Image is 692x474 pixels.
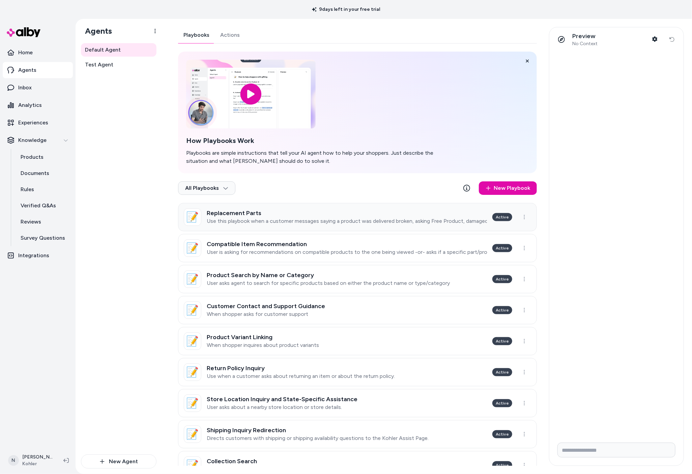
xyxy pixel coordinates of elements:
[4,450,58,471] button: N[PERSON_NAME]Kohler
[18,84,32,92] p: Inbox
[207,311,325,318] p: When shopper asks for customer support
[18,251,49,260] p: Integrations
[207,303,325,309] h3: Customer Contact and Support Guidance
[178,420,537,448] a: 📝Shipping Inquiry RedirectionDirects customers with shipping or shipping availability questions t...
[3,97,73,113] a: Analytics
[492,213,512,221] div: Active
[207,435,429,442] p: Directs customers with shipping or shipping availability questions to the Kohler Assist Page.
[492,306,512,314] div: Active
[14,230,73,246] a: Survey Questions
[185,185,228,191] span: All Playbooks
[492,461,512,469] div: Active
[207,334,319,340] h3: Product Variant Linking
[186,137,445,145] h2: How Playbooks Work
[184,363,201,381] div: 📝
[21,218,41,226] p: Reviews
[3,62,73,78] a: Agents
[14,214,73,230] a: Reviews
[207,249,487,256] p: User is asking for recommendations on compatible products to the one being viewed -or- asks if a ...
[3,45,73,61] a: Home
[207,210,487,216] h3: Replacement Parts
[21,169,49,177] p: Documents
[18,119,48,127] p: Experiences
[184,456,201,474] div: 📝
[184,270,201,288] div: 📝
[215,27,245,43] a: Actions
[21,185,34,194] p: Rules
[178,389,537,417] a: 📝Store Location Inquiry and State-Specific AssistanceUser asks about a nearby store location or s...
[207,396,357,403] h3: Store Location Inquiry and State-Specific Assistance
[14,149,73,165] a: Products
[3,115,73,131] a: Experiences
[492,244,512,252] div: Active
[81,43,156,57] a: Default Agent
[85,46,121,54] span: Default Agent
[22,454,53,461] p: [PERSON_NAME]
[184,301,201,319] div: 📝
[207,427,429,434] h3: Shipping Inquiry Redirection
[21,202,56,210] p: Verified Q&As
[178,203,537,231] a: 📝Replacement PartsUse this playbook when a customer messages saying a product was delivered broke...
[81,454,156,469] button: New Agent
[207,458,333,465] h3: Collection Search
[7,27,40,37] img: alby Logo
[184,208,201,226] div: 📝
[492,275,512,283] div: Active
[14,198,73,214] a: Verified Q&As
[186,149,445,165] p: Playbooks are simple instructions that tell your AI agent how to help your shoppers. Just describ...
[178,234,537,262] a: 📝Compatible Item RecommendationUser is asking for recommendations on compatible products to the o...
[178,265,537,293] a: 📝Product Search by Name or CategoryUser asks agent to search for specific products based on eithe...
[207,272,450,278] h3: Product Search by Name or Category
[178,327,537,355] a: 📝Product Variant LinkingWhen shopper inquires about product variantsActive
[557,443,675,457] input: Write your prompt here
[184,394,201,412] div: 📝
[207,342,319,349] p: When shopper inquires about product variants
[207,280,450,287] p: User asks agent to search for specific products based on either the product name or type/category
[492,430,512,438] div: Active
[207,373,395,380] p: Use when a customer asks about returning an item or about the return policy.
[18,66,36,74] p: Agents
[178,296,537,324] a: 📝Customer Contact and Support GuidanceWhen shopper asks for customer supportActive
[572,41,598,47] span: No Context
[3,80,73,96] a: Inbox
[14,181,73,198] a: Rules
[18,101,42,109] p: Analytics
[207,404,357,411] p: User asks about a nearby store location or store details.
[492,399,512,407] div: Active
[81,58,156,71] a: Test Agent
[178,27,215,43] a: Playbooks
[184,425,201,443] div: 📝
[18,49,33,57] p: Home
[85,61,113,69] span: Test Agent
[479,181,537,195] a: New Playbook
[21,234,65,242] p: Survey Questions
[207,466,333,473] p: User asks for products from a "collection" or "brand"
[80,26,112,36] h1: Agents
[14,165,73,181] a: Documents
[572,32,598,40] p: Preview
[21,153,44,161] p: Products
[492,337,512,345] div: Active
[3,247,73,264] a: Integrations
[3,132,73,148] button: Knowledge
[207,365,395,372] h3: Return Policy Inquiry
[308,6,384,13] p: 9 days left in your free trial
[178,181,235,195] button: All Playbooks
[184,332,201,350] div: 📝
[184,239,201,257] div: 📝
[178,358,537,386] a: 📝Return Policy InquiryUse when a customer asks about returning an item or about the return policy...
[18,136,47,144] p: Knowledge
[207,218,487,225] p: Use this playbook when a customer messages saying a product was delivered broken, asking Free Pro...
[207,241,487,247] h3: Compatible Item Recommendation
[22,461,53,467] span: Kohler
[492,368,512,376] div: Active
[8,455,19,466] span: N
